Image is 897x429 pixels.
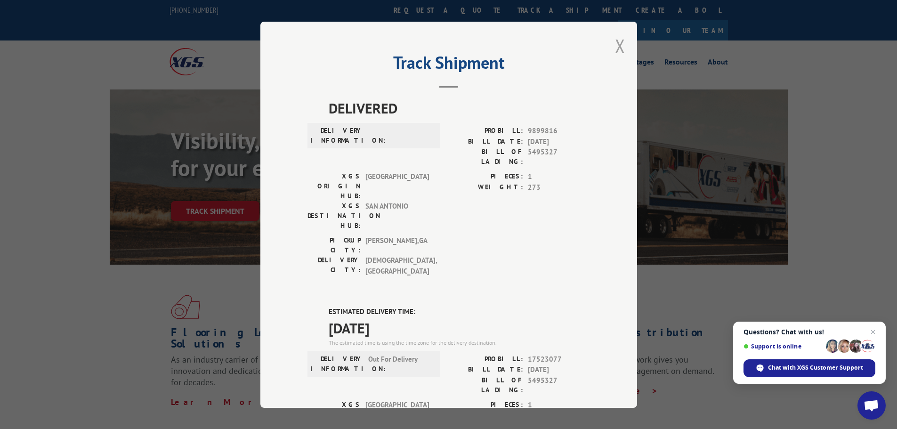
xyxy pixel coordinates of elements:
[307,399,361,429] label: XGS ORIGIN HUB:
[307,255,361,276] label: DELIVERY CITY:
[449,375,523,395] label: BILL OF LADING:
[528,182,590,193] span: 273
[449,182,523,193] label: WEIGHT:
[307,56,590,74] h2: Track Shipment
[743,328,875,336] span: Questions? Chat with us!
[365,255,429,276] span: [DEMOGRAPHIC_DATA] , [GEOGRAPHIC_DATA]
[449,364,523,375] label: BILL DATE:
[329,338,590,347] div: The estimated time is using the time zone for the delivery destination.
[449,126,523,137] label: PROBILL:
[528,375,590,395] span: 5495327
[743,359,875,377] div: Chat with XGS Customer Support
[365,171,429,201] span: [GEOGRAPHIC_DATA]
[528,354,590,364] span: 17523077
[449,147,523,167] label: BILL OF LADING:
[329,97,590,119] span: DELIVERED
[310,354,364,373] label: DELIVERY INFORMATION:
[528,171,590,182] span: 1
[449,354,523,364] label: PROBILL:
[449,136,523,147] label: BILL DATE:
[615,33,625,58] button: Close modal
[857,391,886,420] div: Open chat
[365,201,429,231] span: SAN ANTONIO
[528,126,590,137] span: 9899816
[528,364,590,375] span: [DATE]
[449,171,523,182] label: PIECES:
[307,235,361,255] label: PICKUP CITY:
[368,354,432,373] span: Out For Delivery
[310,126,364,146] label: DELIVERY INFORMATION:
[528,136,590,147] span: [DATE]
[365,399,429,429] span: [GEOGRAPHIC_DATA]
[307,171,361,201] label: XGS ORIGIN HUB:
[365,235,429,255] span: [PERSON_NAME] , GA
[449,399,523,410] label: PIECES:
[329,317,590,338] span: [DATE]
[528,147,590,167] span: 5495327
[768,364,863,372] span: Chat with XGS Customer Support
[867,326,879,338] span: Close chat
[307,201,361,231] label: XGS DESTINATION HUB:
[329,307,590,317] label: ESTIMATED DELIVERY TIME:
[528,399,590,410] span: 1
[743,343,823,350] span: Support is online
